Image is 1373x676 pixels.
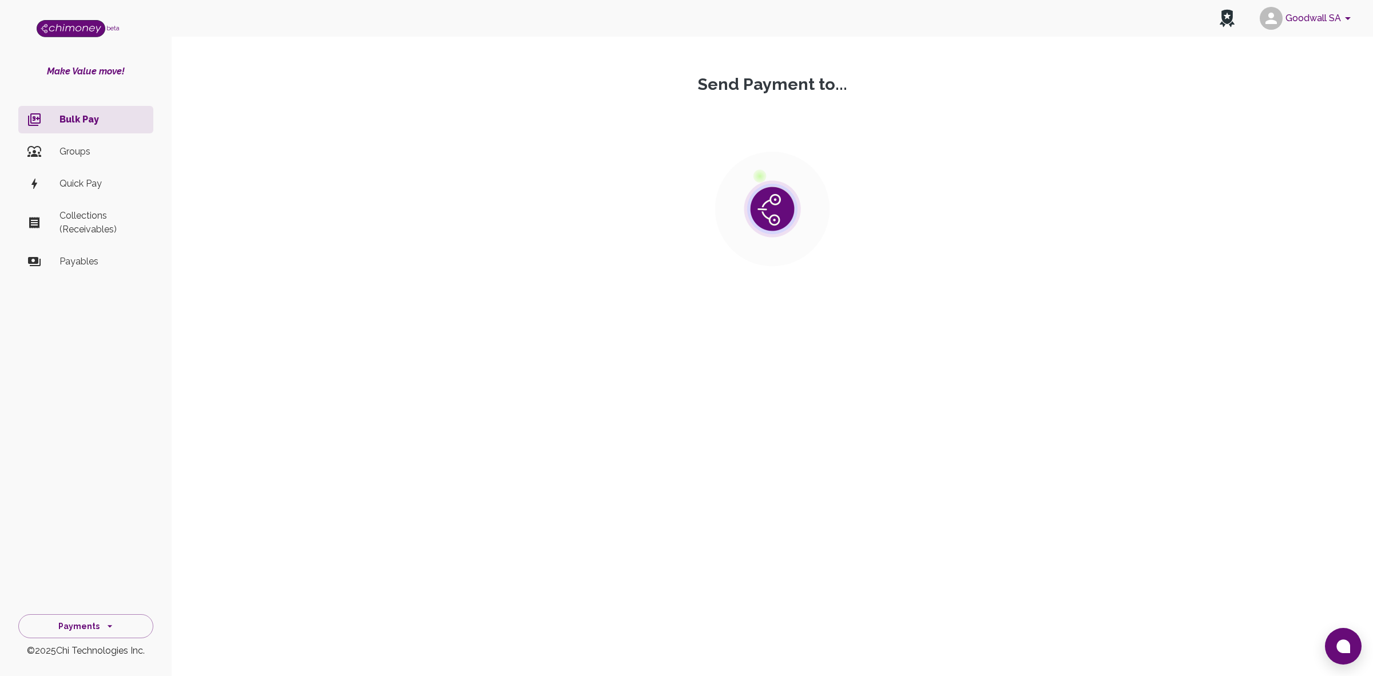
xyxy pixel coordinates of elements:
p: Payables [59,255,144,268]
button: Open chat window [1325,628,1362,665]
button: Payments [18,614,153,639]
img: Logo [37,20,105,37]
p: Bulk Pay [59,113,144,126]
p: Collections (Receivables) [59,209,144,236]
p: Send Payment to... [181,74,1364,94]
button: account of current user [1255,3,1359,33]
span: beta [106,25,120,31]
p: Groups [59,145,144,159]
p: Quick Pay [59,177,144,191]
img: public [715,152,830,266]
